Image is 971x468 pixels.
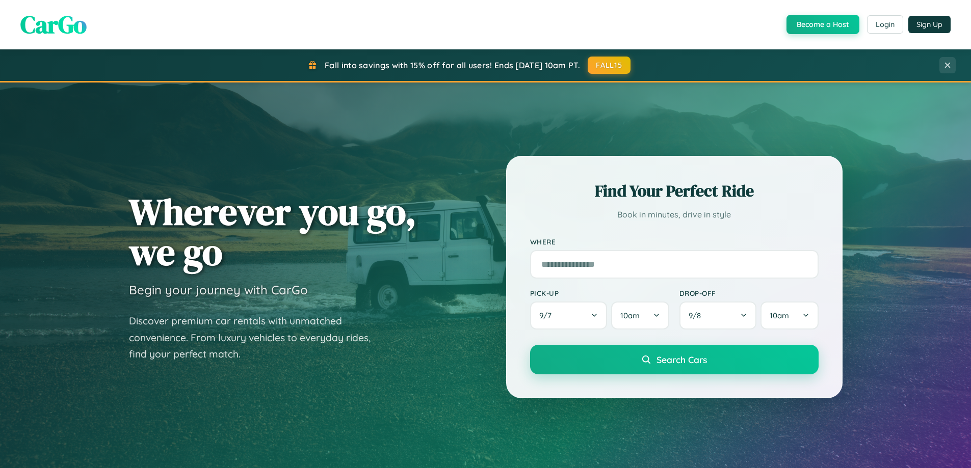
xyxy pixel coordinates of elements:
[689,311,706,320] span: 9 / 8
[679,289,819,297] label: Drop-off
[657,354,707,365] span: Search Cars
[530,301,608,329] button: 9/7
[325,60,580,70] span: Fall into savings with 15% off for all users! Ends [DATE] 10am PT.
[786,15,859,34] button: Become a Host
[129,191,416,272] h1: Wherever you go, we go
[530,180,819,202] h2: Find Your Perfect Ride
[679,301,757,329] button: 9/8
[908,16,951,33] button: Sign Up
[530,345,819,374] button: Search Cars
[530,289,669,297] label: Pick-up
[20,8,87,41] span: CarGo
[588,57,631,74] button: FALL15
[620,311,640,320] span: 10am
[539,311,557,320] span: 9 / 7
[530,237,819,246] label: Where
[611,301,669,329] button: 10am
[530,207,819,222] p: Book in minutes, drive in style
[867,15,903,34] button: Login
[129,282,308,297] h3: Begin your journey with CarGo
[770,311,789,320] span: 10am
[760,301,818,329] button: 10am
[129,313,384,363] p: Discover premium car rentals with unmatched convenience. From luxury vehicles to everyday rides, ...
